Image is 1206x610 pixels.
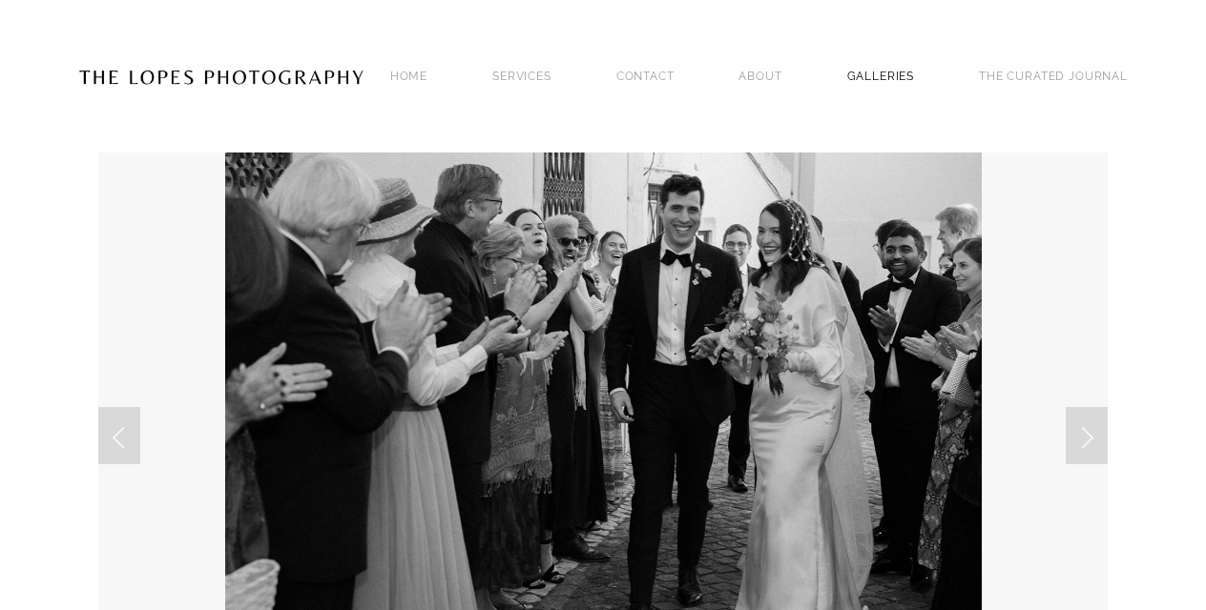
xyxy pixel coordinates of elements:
[979,63,1128,89] a: THE CURATED JOURNAL
[390,63,427,89] a: Home
[98,407,140,464] a: Previous Slide
[847,63,915,89] a: GALLERIES
[78,30,364,123] img: Portugal Wedding Photographer | The Lopes Photography
[492,70,551,83] a: SERVICES
[616,63,675,89] a: Contact
[738,63,781,89] a: ABOUT
[1066,407,1108,464] a: Next Slide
